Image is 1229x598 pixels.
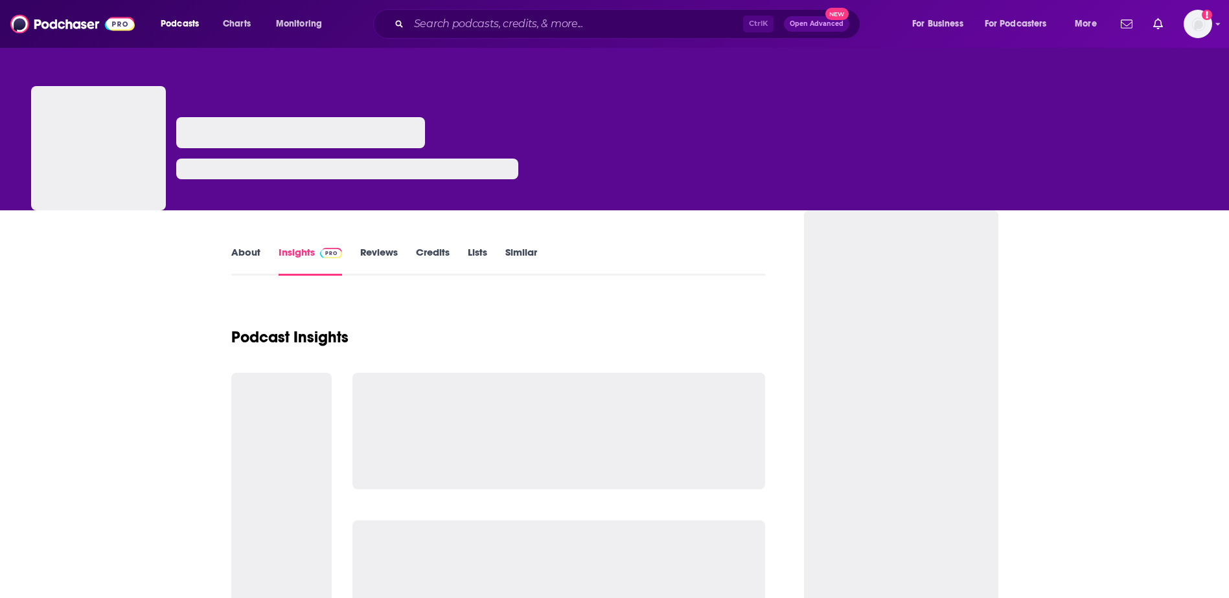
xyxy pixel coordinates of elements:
span: Monitoring [276,15,322,33]
button: open menu [976,14,1066,34]
button: Open AdvancedNew [784,16,849,32]
span: Charts [223,15,251,33]
span: New [825,8,849,20]
img: User Profile [1184,10,1212,38]
img: Podchaser - Follow, Share and Rate Podcasts [10,12,135,36]
button: open menu [903,14,980,34]
a: Show notifications dropdown [1116,13,1138,35]
span: Podcasts [161,15,199,33]
button: Show profile menu [1184,10,1212,38]
a: Show notifications dropdown [1148,13,1168,35]
a: Charts [214,14,258,34]
span: Logged in as WE_Broadcast [1184,10,1212,38]
div: Search podcasts, credits, & more... [385,9,873,39]
a: Reviews [360,246,398,276]
button: open menu [152,14,216,34]
span: For Business [912,15,963,33]
span: More [1075,15,1097,33]
a: InsightsPodchaser Pro [279,246,343,276]
a: About [231,246,260,276]
h1: Podcast Insights [231,327,349,347]
input: Search podcasts, credits, & more... [409,14,743,34]
svg: Add a profile image [1202,10,1212,20]
span: Ctrl K [743,16,774,32]
button: open menu [267,14,339,34]
a: Similar [505,246,537,276]
a: Credits [416,246,450,276]
button: open menu [1066,14,1113,34]
a: Lists [468,246,487,276]
img: Podchaser Pro [320,248,343,258]
span: For Podcasters [985,15,1047,33]
span: Open Advanced [790,21,844,27]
